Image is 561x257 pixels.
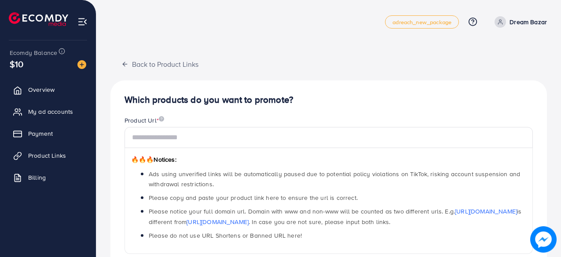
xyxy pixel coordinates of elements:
[77,60,86,69] img: image
[9,12,68,26] img: logo
[7,147,89,164] a: Product Links
[455,207,517,216] a: [URL][DOMAIN_NAME]
[131,155,154,164] span: 🔥🔥🔥
[110,54,209,73] button: Back to Product Links
[149,170,520,188] span: Ads using unverified links will be automatically paused due to potential policy violations on Tik...
[187,217,249,226] a: [URL][DOMAIN_NAME]
[510,17,547,27] p: Dream Bazar
[77,17,88,27] img: menu
[10,48,57,57] span: Ecomdy Balance
[7,103,89,120] a: My ad accounts
[159,116,164,122] img: image
[392,19,451,25] span: adreach_new_package
[125,116,164,125] label: Product Url
[28,173,46,182] span: Billing
[131,155,176,164] span: Notices:
[28,151,66,160] span: Product Links
[491,16,547,28] a: Dream Bazar
[28,129,53,138] span: Payment
[385,15,459,29] a: adreach_new_package
[530,226,557,253] img: image
[149,231,302,240] span: Please do not use URL Shortens or Banned URL here!
[149,193,358,202] span: Please copy and paste your product link here to ensure the url is correct.
[7,81,89,98] a: Overview
[7,169,89,186] a: Billing
[7,125,89,142] a: Payment
[28,107,73,116] span: My ad accounts
[125,94,533,105] h4: Which products do you want to promote?
[28,85,55,94] span: Overview
[149,207,521,226] span: Please notice your full domain url. Domain with www and non-www will be counted as two different ...
[10,58,23,70] span: $10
